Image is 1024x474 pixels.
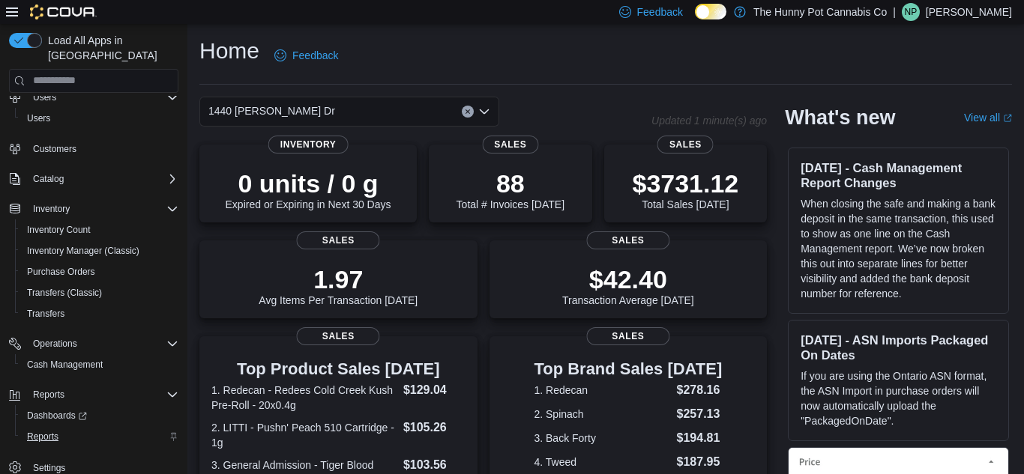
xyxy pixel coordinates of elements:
[457,168,564,210] div: Total # Invoices [DATE]
[27,139,178,158] span: Customers
[677,405,723,423] dd: $257.13
[801,368,996,428] p: If you are using the Ontario ASN format, the ASN Import in purchase orders will now automatically...
[42,33,178,63] span: Load All Apps in [GEOGRAPHIC_DATA]
[259,264,418,306] div: Avg Items Per Transaction [DATE]
[297,327,380,345] span: Sales
[1003,114,1012,123] svg: External link
[482,136,538,154] span: Sales
[208,102,335,120] span: 1440 [PERSON_NAME] Dr
[785,106,895,130] h2: What's new
[226,168,391,210] div: Expired or Expiring in Next 30 Days
[15,219,184,240] button: Inventory Count
[21,407,93,425] a: Dashboards
[15,261,184,282] button: Purchase Orders
[534,407,670,422] dt: 2. Spinach
[21,356,109,374] a: Cash Management
[27,112,50,124] span: Users
[211,420,397,450] dt: 2. LITTI - Pushn' Peach 510 Cartridge - 1g
[297,231,380,249] span: Sales
[33,91,56,103] span: Users
[21,305,70,323] a: Transfers
[21,407,178,425] span: Dashboards
[801,160,996,190] h3: [DATE] - Cash Management Report Changes
[902,3,920,21] div: Nick Parks
[15,108,184,129] button: Users
[753,3,887,21] p: The Hunny Pot Cannabis Co
[3,198,184,219] button: Inventory
[695,19,696,20] span: Dark Mode
[21,428,178,446] span: Reports
[21,356,178,374] span: Cash Management
[651,115,767,127] p: Updated 1 minute(s) ago
[462,106,474,118] button: Clear input
[27,410,87,422] span: Dashboards
[695,4,726,19] input: Dark Mode
[562,264,694,294] p: $42.40
[268,136,349,154] span: Inventory
[211,360,466,378] h3: Top Product Sales [DATE]
[893,3,896,21] p: |
[15,354,184,375] button: Cash Management
[586,231,669,249] span: Sales
[27,431,58,443] span: Reports
[21,305,178,323] span: Transfers
[27,308,64,320] span: Transfers
[562,264,694,306] div: Transaction Average [DATE]
[268,40,344,70] a: Feedback
[21,109,178,127] span: Users
[457,168,564,198] p: 88
[21,263,178,281] span: Purchase Orders
[801,332,996,362] h3: [DATE] - ASN Imports Packaged On Dates
[27,88,178,106] span: Users
[21,284,108,302] a: Transfers (Classic)
[21,109,56,127] a: Users
[534,383,670,398] dt: 1. Redecan
[226,168,391,198] p: 0 units / 0 g
[3,384,184,405] button: Reports
[21,284,178,302] span: Transfers (Classic)
[15,405,184,426] a: Dashboards
[259,264,418,294] p: 1.97
[677,381,723,399] dd: $278.16
[30,4,97,19] img: Cova
[478,106,490,118] button: Open list of options
[21,221,97,239] a: Inventory Count
[199,36,259,66] h1: Home
[3,168,184,189] button: Catalog
[21,221,178,239] span: Inventory Count
[21,428,64,446] a: Reports
[534,431,670,446] dt: 3. Back Forty
[33,173,64,185] span: Catalog
[21,242,145,260] a: Inventory Manager (Classic)
[926,3,1012,21] p: [PERSON_NAME]
[905,3,918,21] span: NP
[677,429,723,447] dd: $194.81
[33,143,76,155] span: Customers
[27,170,70,188] button: Catalog
[27,335,83,353] button: Operations
[292,48,338,63] span: Feedback
[632,168,738,210] div: Total Sales [DATE]
[21,263,101,281] a: Purchase Orders
[637,4,683,19] span: Feedback
[964,112,1012,124] a: View allExternal link
[27,88,62,106] button: Users
[27,359,103,371] span: Cash Management
[27,170,178,188] span: Catalog
[632,168,738,198] p: $3731.12
[3,138,184,159] button: Customers
[27,200,76,218] button: Inventory
[27,224,91,236] span: Inventory Count
[586,327,669,345] span: Sales
[3,87,184,108] button: Users
[657,136,714,154] span: Sales
[15,426,184,447] button: Reports
[211,383,397,413] dt: 1. Redecan - Redees Cold Creek Kush Pre-Roll - 20x0.4g
[27,287,102,299] span: Transfers (Classic)
[801,196,996,301] p: When closing the safe and making a bank deposit in the same transaction, this used to show as one...
[33,338,77,350] span: Operations
[33,389,64,401] span: Reports
[15,240,184,261] button: Inventory Manager (Classic)
[15,282,184,303] button: Transfers (Classic)
[33,462,65,474] span: Settings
